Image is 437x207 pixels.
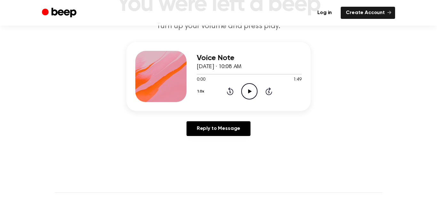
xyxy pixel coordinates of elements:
span: 1:49 [293,76,302,83]
button: 1.0x [197,86,207,97]
a: Log in [312,7,337,19]
a: Create Account [341,7,395,19]
h3: Voice Note [197,54,302,62]
a: Reply to Message [187,121,250,136]
span: [DATE] · 10:08 AM [197,64,242,70]
a: Beep [42,7,78,19]
span: 0:00 [197,76,205,83]
p: Turn up your volume and press play. [96,21,341,32]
